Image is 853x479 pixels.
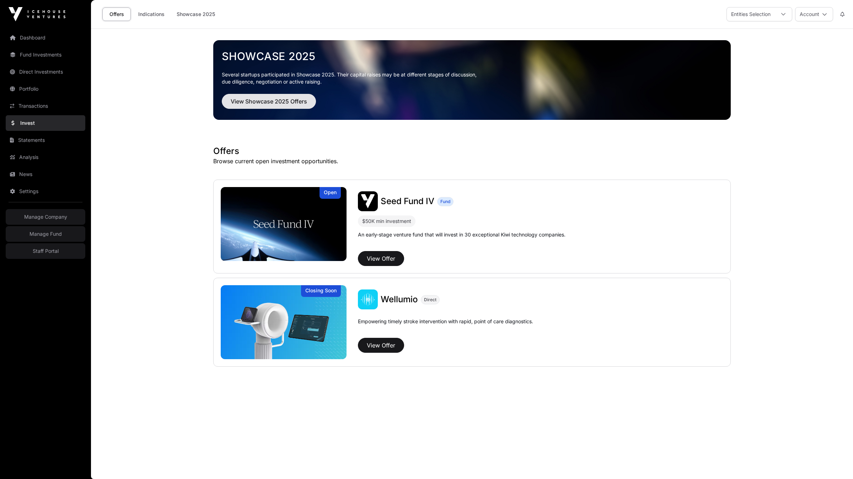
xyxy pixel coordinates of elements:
[381,196,434,207] a: Seed Fund IV
[424,297,436,303] span: Direct
[358,289,378,309] img: Wellumio
[221,285,347,359] img: Wellumio
[6,149,85,165] a: Analysis
[381,294,418,304] span: Wellumio
[727,7,775,21] div: Entities Selection
[358,318,533,335] p: Empowering timely stroke intervention with rapid, point of care diagnostics.
[358,191,378,211] img: Seed Fund IV
[102,7,131,21] a: Offers
[222,50,722,63] a: Showcase 2025
[222,101,316,108] a: View Showcase 2025 Offers
[6,47,85,63] a: Fund Investments
[221,187,347,261] img: Seed Fund IV
[6,209,85,225] a: Manage Company
[6,115,85,131] a: Invest
[6,81,85,97] a: Portfolio
[817,445,853,479] iframe: Chat Widget
[6,132,85,148] a: Statements
[6,30,85,46] a: Dashboard
[172,7,220,21] a: Showcase 2025
[222,71,722,85] p: Several startups participated in Showcase 2025. Their capital raises may be at different stages o...
[381,294,418,305] a: Wellumio
[213,157,731,165] p: Browse current open investment opportunities.
[358,251,404,266] button: View Offer
[134,7,169,21] a: Indications
[221,187,347,261] a: Seed Fund IVOpen
[6,166,85,182] a: News
[222,94,316,109] button: View Showcase 2025 Offers
[358,231,565,238] p: An early-stage venture fund that will invest in 30 exceptional Kiwi technology companies.
[301,285,341,297] div: Closing Soon
[221,285,347,359] a: WellumioClosing Soon
[381,196,434,206] span: Seed Fund IV
[6,243,85,259] a: Staff Portal
[6,98,85,114] a: Transactions
[358,338,404,353] button: View Offer
[6,226,85,242] a: Manage Fund
[6,64,85,80] a: Direct Investments
[231,97,307,106] span: View Showcase 2025 Offers
[213,40,731,120] img: Showcase 2025
[6,183,85,199] a: Settings
[213,145,731,157] h1: Offers
[795,7,833,21] button: Account
[9,7,65,21] img: Icehouse Ventures Logo
[320,187,341,199] div: Open
[440,199,450,204] span: Fund
[358,215,415,227] div: $50K min investment
[362,217,411,225] div: $50K min investment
